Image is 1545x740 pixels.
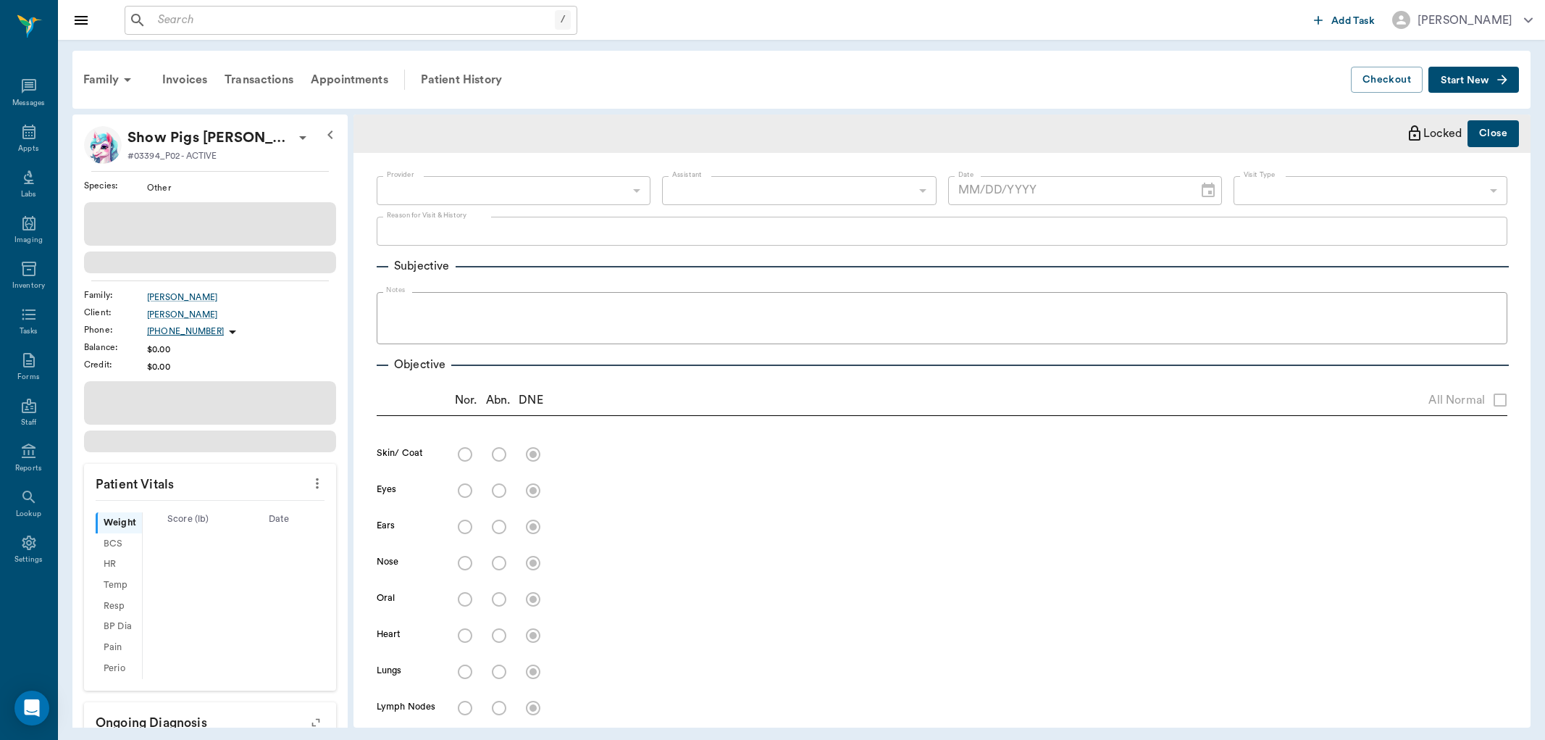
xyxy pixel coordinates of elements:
[377,483,396,496] label: Eyes
[377,664,402,677] label: Lungs
[387,170,414,180] label: Provider
[147,360,336,373] div: $0.00
[14,554,43,565] div: Settings
[84,358,147,371] div: Credit :
[12,280,45,291] div: Inventory
[455,391,477,409] p: Nor.
[1467,120,1519,147] button: Close
[948,176,1189,205] input: MM/DD/YYYY
[96,533,142,554] div: BCS
[84,702,336,739] p: Ongoing diagnosis
[96,554,142,575] div: HR
[14,691,49,726] div: Open Intercom Messenger
[387,210,466,220] label: Reason for Visit & History
[84,306,147,319] div: Client :
[152,10,555,30] input: Search
[555,10,571,30] div: /
[15,463,42,474] div: Reports
[1428,391,1485,409] span: All Normal
[147,325,224,338] p: [PHONE_NUMBER]
[147,181,336,194] div: Other
[412,62,511,97] a: Patient History
[127,126,294,149] div: Show Pigs Fant
[21,417,36,428] div: Staff
[21,189,36,200] div: Labs
[519,391,543,409] p: DNE
[147,291,336,304] a: [PERSON_NAME]
[67,6,96,35] button: Close drawer
[147,343,336,356] div: $0.00
[96,637,142,658] div: Pain
[386,285,406,295] label: Notes
[1351,67,1423,93] button: Checkout
[216,62,302,97] a: Transactions
[143,512,234,526] div: Score ( lb )
[147,308,336,321] a: [PERSON_NAME]
[96,658,142,679] div: Perio
[388,257,456,275] p: Subjective
[672,170,702,180] label: Assistant
[377,700,435,713] label: Lymph Nodes
[96,596,142,617] div: Resp
[1381,7,1544,33] button: [PERSON_NAME]
[16,509,41,520] div: Lookup
[96,575,142,596] div: Temp
[84,179,147,192] div: Species :
[127,126,294,149] p: Show Pigs [PERSON_NAME]
[20,326,38,337] div: Tasks
[14,235,43,246] div: Imaging
[306,471,329,496] button: more
[1428,67,1519,93] button: Start New
[486,391,511,409] p: Abn.
[84,323,147,336] div: Phone :
[84,126,122,164] img: Profile Image
[84,341,147,354] div: Balance :
[388,356,451,373] p: Objective
[1418,12,1512,29] div: [PERSON_NAME]
[75,62,145,97] div: Family
[84,288,147,302] div: Family :
[1244,170,1276,180] label: Visit Type
[302,62,397,97] a: Appointments
[96,617,142,638] div: BP Dia
[84,464,336,500] p: Patient Vitals
[233,512,325,526] div: Date
[377,628,401,641] label: Heart
[377,591,395,604] label: Oral
[18,144,38,154] div: Appts
[1406,120,1462,147] div: Locked
[12,98,46,109] div: Messages
[127,149,217,162] p: #03394_P02 - ACTIVE
[377,555,398,568] label: Nose
[1308,7,1381,33] button: Add Task
[17,372,39,383] div: Forms
[154,62,216,97] a: Invoices
[958,170,974,180] label: Date
[377,519,395,532] label: Ears
[96,512,142,533] div: Weight
[377,446,423,460] label: Skin/ Coat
